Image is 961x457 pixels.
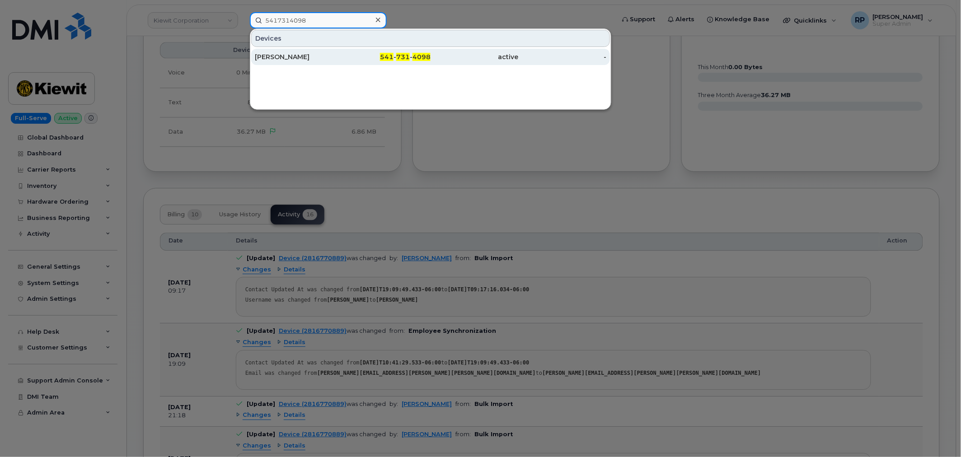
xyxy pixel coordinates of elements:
[251,49,610,65] a: [PERSON_NAME]541-731-4098active-
[380,53,394,61] span: 541
[396,53,410,61] span: 731
[922,418,954,450] iframe: Messenger Launcher
[519,52,607,61] div: -
[431,52,519,61] div: active
[251,30,610,47] div: Devices
[343,52,431,61] div: - -
[255,52,343,61] div: [PERSON_NAME]
[413,53,431,61] span: 4098
[250,12,387,28] input: Find something...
